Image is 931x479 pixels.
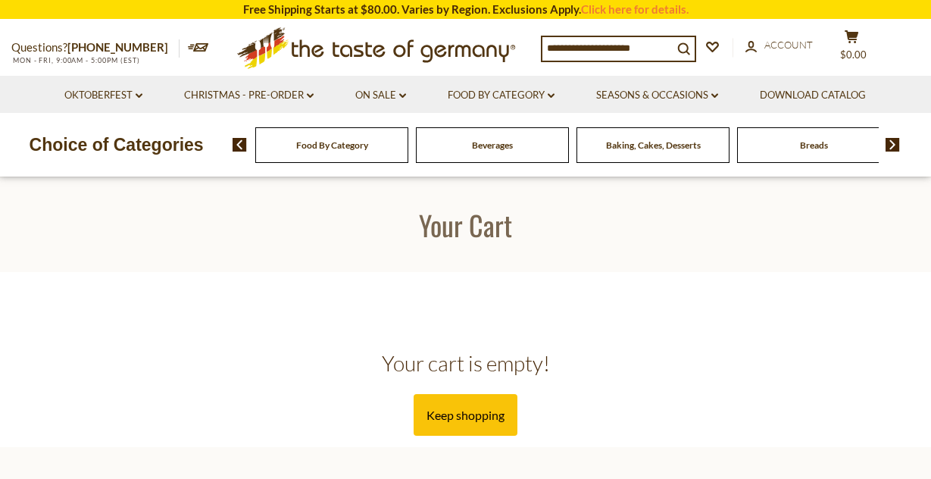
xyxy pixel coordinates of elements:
[47,208,884,242] h1: Your Cart
[414,394,517,436] a: Keep shopping
[448,87,555,104] a: Food By Category
[11,56,140,64] span: MON - FRI, 9:00AM - 5:00PM (EST)
[596,87,718,104] a: Seasons & Occasions
[67,40,168,54] a: [PHONE_NUMBER]
[64,87,142,104] a: Oktoberfest
[840,49,867,61] span: $0.00
[184,87,314,104] a: Christmas - PRE-ORDER
[296,139,368,151] a: Food By Category
[233,138,247,152] img: previous arrow
[800,139,828,151] a: Breads
[764,39,813,51] span: Account
[745,37,813,54] a: Account
[11,38,180,58] p: Questions?
[606,139,701,151] a: Baking, Cakes, Desserts
[581,2,689,16] a: Click here for details.
[886,138,900,152] img: next arrow
[829,30,874,67] button: $0.00
[472,139,513,151] a: Beverages
[760,87,866,104] a: Download Catalog
[355,87,406,104] a: On Sale
[11,350,920,377] h2: Your cart is empty!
